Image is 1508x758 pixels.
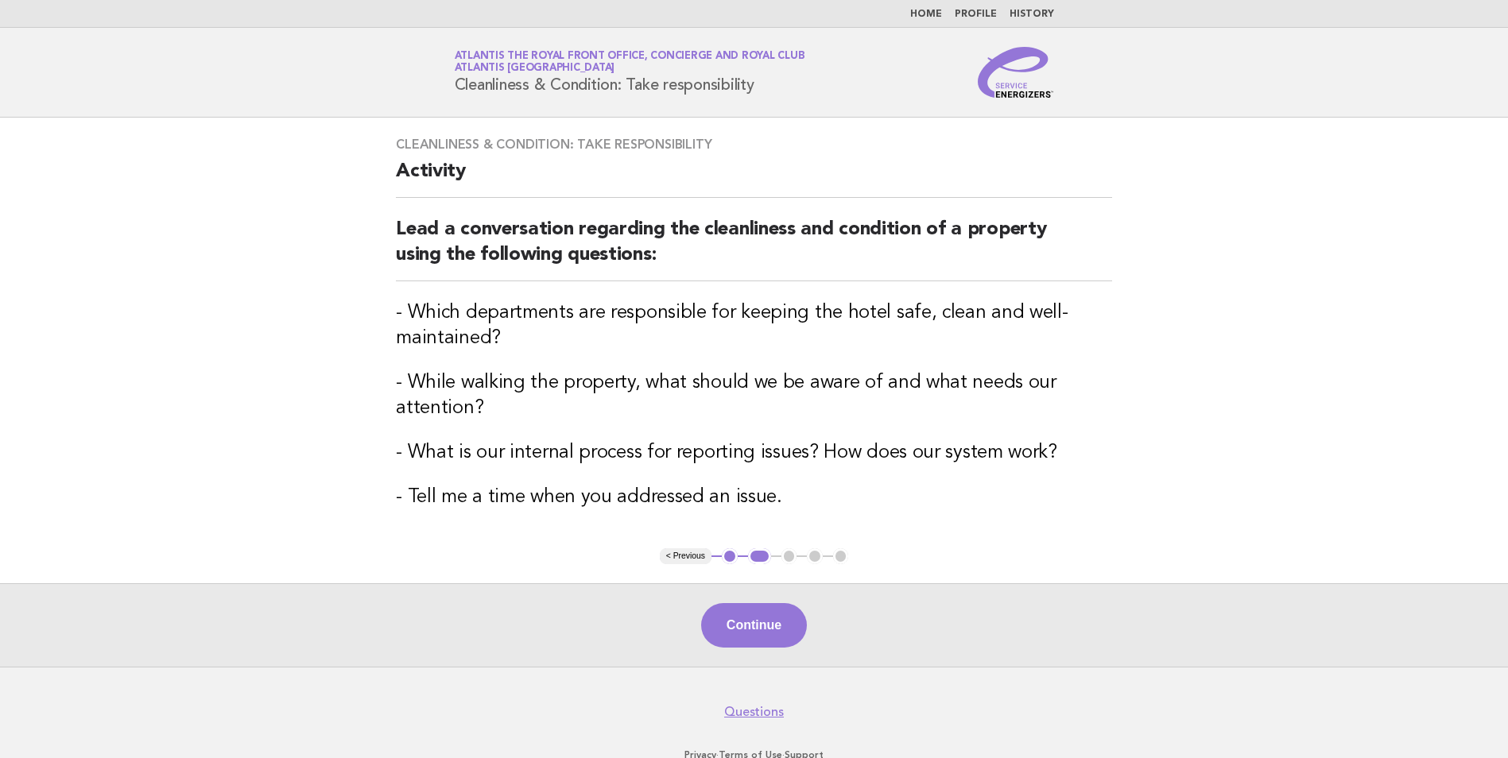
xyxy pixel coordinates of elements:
h3: - While walking the property, what should we be aware of and what needs our attention? [396,370,1112,421]
img: Service Energizers [978,47,1054,98]
a: Profile [955,10,997,19]
span: Atlantis [GEOGRAPHIC_DATA] [455,64,615,74]
h2: Lead a conversation regarding the cleanliness and condition of a property using the following que... [396,217,1112,281]
h3: - What is our internal process for reporting issues? How does our system work? [396,440,1112,466]
button: 1 [722,548,738,564]
h3: - Which departments are responsible for keeping the hotel safe, clean and well-maintained? [396,300,1112,351]
a: Questions [724,704,784,720]
h3: - Tell me a time when you addressed an issue. [396,485,1112,510]
button: Continue [701,603,807,648]
button: < Previous [660,548,711,564]
h2: Activity [396,159,1112,198]
button: 2 [748,548,771,564]
h1: Cleanliness & Condition: Take responsibility [455,52,805,93]
h3: Cleanliness & Condition: Take responsibility [396,137,1112,153]
a: Atlantis The Royal Front Office, Concierge and Royal ClubAtlantis [GEOGRAPHIC_DATA] [455,51,805,73]
a: Home [910,10,942,19]
a: History [1010,10,1054,19]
